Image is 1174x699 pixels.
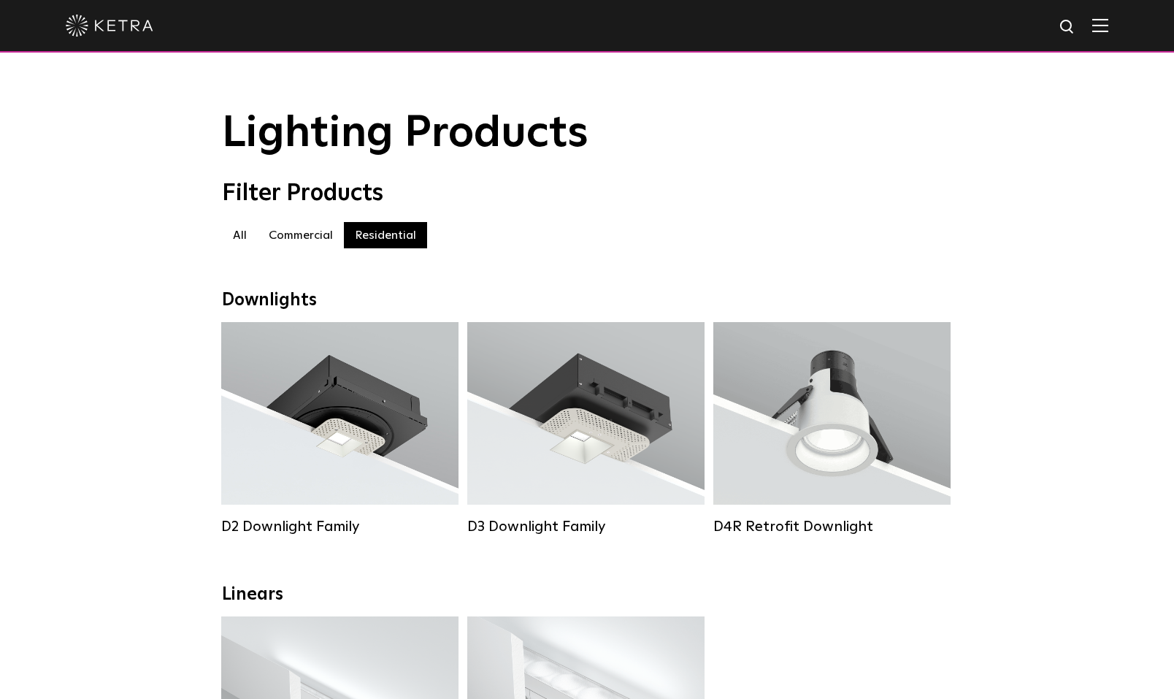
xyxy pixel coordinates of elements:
a: D2 Downlight Family Lumen Output:1200Colors:White / Black / Gloss Black / Silver / Bronze / Silve... [221,322,459,535]
img: ketra-logo-2019-white [66,15,153,37]
div: D4R Retrofit Downlight [713,518,951,535]
span: Lighting Products [222,112,588,156]
img: search icon [1059,18,1077,37]
label: Commercial [258,222,344,248]
div: D2 Downlight Family [221,518,459,535]
div: D3 Downlight Family [467,518,705,535]
label: All [222,222,258,248]
img: Hamburger%20Nav.svg [1092,18,1108,32]
a: D3 Downlight Family Lumen Output:700 / 900 / 1100Colors:White / Black / Silver / Bronze / Paintab... [467,322,705,535]
div: Downlights [222,290,952,311]
div: Linears [222,584,952,606]
div: Filter Products [222,180,952,207]
a: D4R Retrofit Downlight Lumen Output:800Colors:White / BlackBeam Angles:15° / 25° / 40° / 60°Watta... [713,322,951,535]
label: Residential [344,222,427,248]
